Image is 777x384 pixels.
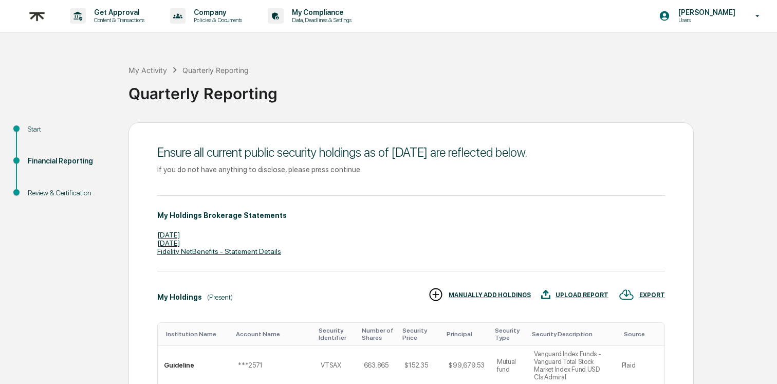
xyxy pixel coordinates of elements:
p: Get Approval [86,8,150,16]
p: Users [670,16,741,24]
p: Policies & Documents [186,16,247,24]
div: [DATE] [157,239,665,247]
div: Toggle SortBy [166,331,228,338]
div: EXPORT [639,291,665,299]
div: Toggle SortBy [402,327,438,341]
div: Toggle SortBy [447,331,486,338]
div: Toggle SortBy [362,327,395,341]
div: UPLOAD REPORT [556,291,608,299]
div: Toggle SortBy [236,331,310,338]
img: EXPORT [619,287,634,302]
div: Ensure all current public security holdings as of [DATE] are reflected below. [157,145,665,160]
div: Quarterly Reporting [128,76,772,103]
div: My Holdings Brokerage Statements [157,211,287,220]
div: If you do not have anything to disclose, please press continue. [157,165,665,174]
p: Content & Transactions [86,16,150,24]
div: Start [28,124,112,135]
div: MANUALLY ADD HOLDINGS [449,291,531,299]
div: Financial Reporting [28,156,112,167]
div: My Holdings [157,293,202,301]
div: (Present) [207,293,233,301]
p: Data, Deadlines & Settings [284,16,357,24]
div: Fidelity NetBenefits - Statement Details [157,247,665,255]
div: Toggle SortBy [624,331,660,338]
div: [DATE] [157,231,665,239]
p: My Compliance [284,8,357,16]
img: MANUALLY ADD HOLDINGS [428,287,443,302]
div: Toggle SortBy [319,327,353,341]
p: [PERSON_NAME] [670,8,741,16]
div: Quarterly Reporting [182,66,249,75]
div: Toggle SortBy [532,331,611,338]
p: Company [186,8,247,16]
div: My Activity [128,66,167,75]
img: logo [25,4,49,29]
img: UPLOAD REPORT [541,287,550,302]
div: Review & Certification [28,188,112,198]
div: Toggle SortBy [495,327,524,341]
iframe: Open customer support [744,350,772,378]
